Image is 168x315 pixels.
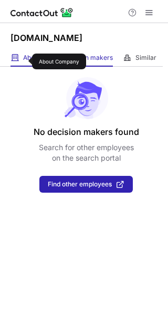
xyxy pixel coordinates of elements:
[10,31,82,44] h1: [DOMAIN_NAME]
[39,176,133,193] button: Find other employees
[48,181,112,188] span: Find other employees
[63,54,113,62] span: Decision makers
[23,54,40,62] span: About
[10,6,73,19] img: ContactOut v5.3.10
[64,77,109,119] img: No leads found
[39,142,134,163] p: Search for other employees on the search portal
[34,125,139,138] header: No decision makers found
[135,54,156,62] span: Similar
